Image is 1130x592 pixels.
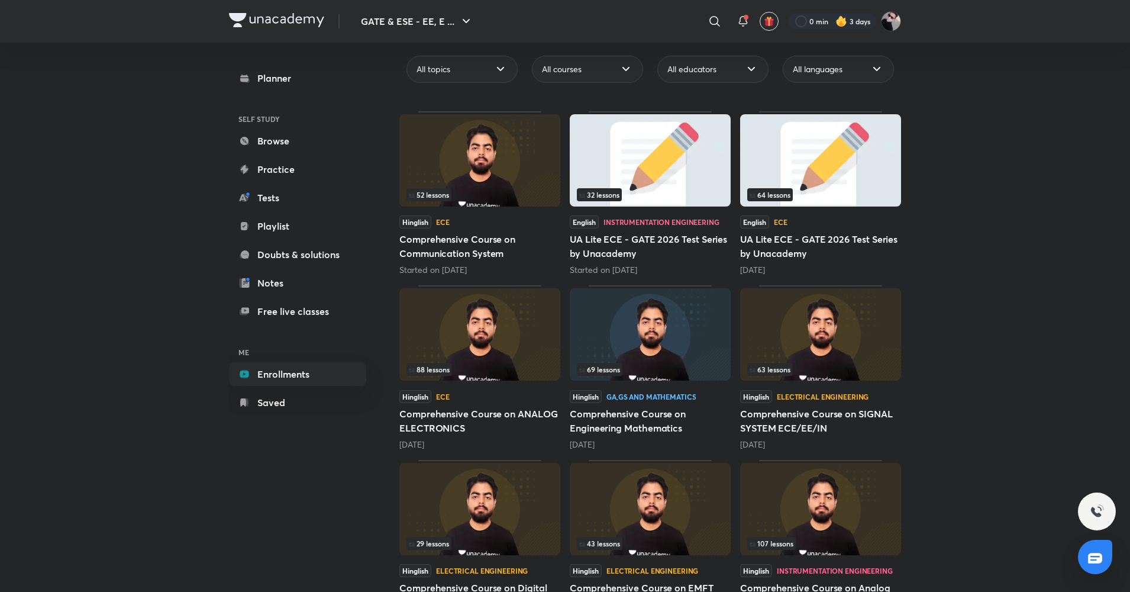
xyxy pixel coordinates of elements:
[406,363,553,376] div: infocontainer
[570,114,731,207] img: Thumbnail
[570,390,602,403] span: Hinglish
[399,439,560,451] div: 22 days ago
[740,264,901,276] div: 3 days ago
[667,63,716,75] span: All educators
[406,188,553,201] div: infocontainer
[577,188,724,201] div: infocontainer
[777,567,893,574] div: Instrumentation Engineering
[229,66,366,90] a: Planner
[436,393,450,400] div: ECE
[570,285,731,450] div: Comprehensive Course on Engineering Mathematics
[764,16,774,27] img: avatar
[229,362,366,386] a: Enrollments
[570,439,731,451] div: 2 months ago
[603,218,719,226] div: Instrumentation Engineering
[354,9,480,33] button: GATE & ESE - EE, E ...
[747,363,894,376] div: infosection
[399,285,560,450] div: Comprehensive Course on ANALOG ELECTRONICS
[881,11,901,31] img: Ashutosh Tripathi
[406,537,553,550] div: infosection
[406,188,553,201] div: infosection
[740,111,901,276] div: UA Lite ECE - GATE 2026 Test Series by Unacademy
[577,188,724,201] div: infosection
[399,288,560,381] img: Thumbnail
[606,393,696,400] div: GA,GS and Mathematics
[229,157,366,181] a: Practice
[606,567,698,574] div: Electrical Engineering
[570,111,731,276] div: UA Lite ECE - GATE 2026 Test Series by Unacademy
[577,537,724,550] div: infosection
[579,366,620,373] span: 69 lessons
[229,186,366,210] a: Tests
[747,363,894,376] div: left
[747,188,894,201] div: infosection
[229,109,366,129] h6: SELF STUDY
[570,463,731,555] img: Thumbnail
[436,567,528,574] div: Electrical Engineering
[409,540,449,547] span: 29 lessons
[570,215,599,229] span: English
[570,288,731,381] img: Thumbnail
[750,540,793,547] span: 107 lessons
[740,114,901,207] img: Thumbnail
[747,537,894,550] div: infocontainer
[229,271,366,295] a: Notes
[570,232,731,260] h5: UA Lite ECE - GATE 2026 Test Series by Unacademy
[229,13,324,30] a: Company Logo
[542,63,582,75] span: All courses
[835,15,847,27] img: streak
[740,564,772,577] span: Hinglish
[579,191,619,198] span: 32 lessons
[399,111,560,276] div: Comprehensive Course on Communication System
[740,285,901,450] div: Comprehensive Course on SIGNAL SYSTEM ECE/EE/IN
[577,363,724,376] div: left
[740,407,901,435] h5: Comprehensive Course on SIGNAL SYSTEM ECE/EE/IN
[229,129,366,153] a: Browse
[570,264,731,276] div: Started on Aug 2
[570,564,602,577] span: Hinglish
[417,63,450,75] span: All topics
[406,537,553,550] div: left
[740,463,901,555] img: Thumbnail
[406,188,553,201] div: left
[577,537,724,550] div: left
[229,214,366,238] a: Playlist
[740,232,901,260] h5: UA Lite ECE - GATE 2026 Test Series by Unacademy
[229,342,366,362] h6: ME
[760,12,779,31] button: avatar
[577,363,724,376] div: infosection
[777,393,869,400] div: Electrical Engineering
[577,188,724,201] div: left
[229,243,366,266] a: Doubts & solutions
[740,215,769,229] span: English
[740,390,772,403] span: Hinglish
[747,363,894,376] div: infocontainer
[579,540,620,547] span: 43 lessons
[1090,504,1104,519] img: ttu
[747,537,894,550] div: left
[406,363,553,376] div: left
[399,215,431,229] span: Hinglish
[436,218,450,226] div: ECE
[399,564,431,577] span: Hinglish
[747,188,894,201] div: left
[774,218,787,226] div: ECE
[399,114,560,207] img: Thumbnail
[229,391,366,414] a: Saved
[229,300,366,323] a: Free live classes
[740,288,901,381] img: Thumbnail
[409,191,449,198] span: 52 lessons
[399,407,560,435] h5: Comprehensive Course on ANALOG ELECTRONICS
[740,439,901,451] div: 5 months ago
[793,63,842,75] span: All languages
[399,463,560,555] img: Thumbnail
[570,407,731,435] h5: Comprehensive Course on Engineering Mathematics
[747,537,894,550] div: infosection
[750,191,790,198] span: 64 lessons
[747,188,894,201] div: infocontainer
[577,537,724,550] div: infocontainer
[406,537,553,550] div: infocontainer
[399,232,560,260] h5: Comprehensive Course on Communication System
[229,13,324,27] img: Company Logo
[577,363,724,376] div: infocontainer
